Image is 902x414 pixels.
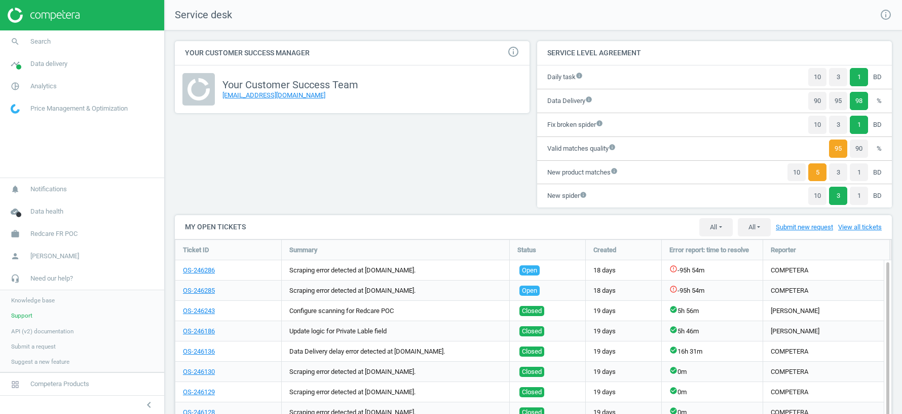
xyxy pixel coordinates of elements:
span: Created [593,246,616,255]
i: pie_chart_outlined [6,77,25,96]
div: Scraping error detected at [DOMAIN_NAME]. [282,260,509,280]
button: 95 [829,140,847,158]
span: COMPETERA [771,266,808,275]
div: Data Delivery [547,96,585,106]
i: person [6,247,25,266]
span: Data delivery [30,59,67,68]
span: BD [873,73,882,82]
i: info [576,72,583,79]
img: wGWNvw8QSZomAAAAABJRU5ErkJggg== [11,104,20,114]
img: 5a89686ae11e50727954286edd52b7ec.png [182,73,215,106]
button: 3 [829,163,847,182]
span: 19 days [593,347,616,356]
span: 0m [678,388,687,397]
span: 18 days [593,286,616,295]
span: Submit a request [11,342,56,351]
span: 19 days [593,367,616,376]
button: 1 [850,116,868,134]
span: Price Management & Optimization [30,104,128,113]
i: info [596,120,603,127]
h4: Service Level Agreement [537,41,892,65]
button: 90 [850,140,868,158]
span: % [873,96,882,106]
span: COMPETERA [771,367,808,376]
i: check_circle [669,305,678,314]
button: chevron_left [136,398,162,411]
i: error_outline [669,265,678,273]
i: work [6,224,25,244]
a: OS-246243 [183,306,215,316]
span: 0m [678,367,687,376]
button: All [738,218,771,236]
span: Search [30,37,51,46]
button: 3 [829,68,847,86]
button: 10 [808,116,826,134]
span: Suggest a new feature [11,358,69,366]
button: 1 [850,68,868,86]
span: Competera Products [30,379,89,389]
div: Scraping error detected at [DOMAIN_NAME]. [282,382,509,402]
span: Summary [289,246,317,255]
span: Open [522,265,537,275]
i: headset_mic [6,269,25,288]
span: 19 days [593,327,616,336]
a: OS-246285 [183,286,215,295]
span: COMPETERA [771,347,808,356]
i: notifications [6,180,25,199]
span: Data health [30,207,63,216]
i: info [611,167,618,175]
h4: Your Customer Success Manager [175,41,530,65]
span: 16h 31m [678,347,702,356]
button: 90 [808,92,826,110]
span: [PERSON_NAME] [30,252,79,261]
span: 5h 46m [678,327,699,336]
div: Update logic for Private Lable field [282,321,509,341]
span: [PERSON_NAME] [771,327,819,336]
i: check_circle [669,346,678,354]
i: check_circle [669,366,678,374]
span: COMPETERA [771,388,808,397]
span: Notifications [30,185,67,194]
div: Fix broken spider [547,120,596,129]
span: Support [11,312,32,320]
a: Submit new request [776,223,833,232]
a: View all tickets [838,223,882,232]
i: info [580,191,587,198]
div: Configure scanning for Redcare POC [282,301,509,321]
button: 10 [808,68,826,86]
i: info_outline [507,46,519,58]
button: 98 [850,92,868,110]
span: [PERSON_NAME] [771,306,819,316]
i: info [609,144,616,151]
button: 1 [850,187,868,205]
a: OS-246186 [183,327,215,336]
span: Closed [522,306,542,316]
span: -95h 54m [678,286,704,295]
span: 5h 56m [678,306,699,316]
span: Closed [522,347,542,357]
div: Data Delivery delay error detected at [DOMAIN_NAME]. [282,341,509,361]
a: OS-246129 [183,388,215,397]
a: OS-246286 [183,266,215,275]
span: BD [873,168,882,177]
i: cloud_done [6,202,25,221]
span: Redcare FR POC [30,229,78,238]
h4: My open tickets [175,215,892,239]
button: 95 [829,92,847,110]
span: Closed [522,387,542,397]
img: ajHJNr6hYgQAAAAASUVORK5CYII= [8,8,80,23]
div: New spider [547,191,580,200]
span: Service desk [165,8,232,22]
span: Ticket ID [183,246,209,255]
button: 5 [808,163,826,182]
span: BD [873,120,882,129]
i: info [585,96,592,103]
i: check_circle [669,387,678,395]
button: All [699,218,732,236]
button: 10 [787,163,806,182]
h2: Your Customer Success Team [222,79,358,91]
i: error_outline [669,285,678,293]
span: Reporter [771,246,796,255]
a: [EMAIL_ADDRESS][DOMAIN_NAME] [222,91,325,99]
span: Status [517,246,536,255]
